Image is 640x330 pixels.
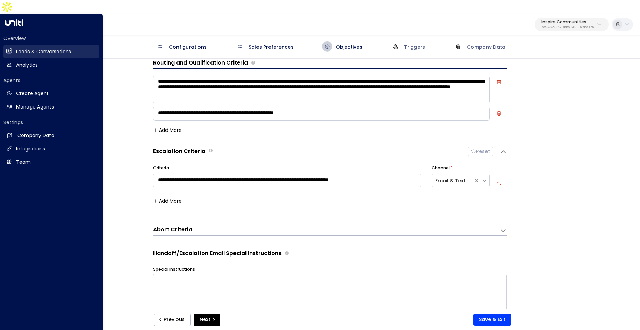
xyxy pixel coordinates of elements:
span: Define the scenarios in which the AI agent should escalate the conversation to human sales repres... [209,148,213,156]
a: Integrations [3,143,99,155]
h3: Escalation Criteria [153,148,205,156]
div: Escalation CriteriaDefine the scenarios in which the AI agent should escalate the conversation to... [153,147,507,158]
span: Define the criteria the agent uses to determine whether a lead is qualified for further actions l... [251,59,255,67]
p: 5ac0484e-0702-4bbb-8380-6168aea91a66 [541,26,595,29]
label: Channel [432,165,450,171]
a: Analytics [3,59,99,71]
h2: Create Agent [16,90,49,97]
button: Add More [153,198,182,204]
h3: Handoff/Escalation Email Special Instructions [153,249,282,258]
div: Escalation CriteriaDefine the scenarios in which the AI agent should escalate the conversation to... [153,158,507,212]
button: Inspire Communities5ac0484e-0702-4bbb-8380-6168aea91a66 [535,18,609,31]
span: Provide any specific instructions for the content of handoff or escalation emails. These notes gu... [285,249,289,258]
div: Abort CriteriaDefine the scenarios in which the AI agent should abort or terminate the conversati... [153,226,507,236]
h2: Team [16,159,31,166]
h3: Abort Criteria [153,226,192,234]
a: Team [3,156,99,169]
a: Company Data [3,129,99,142]
button: Next [194,314,220,326]
a: Manage Agents [3,101,99,113]
h3: Routing and Qualification Criteria [153,59,248,67]
h2: Company Data [17,132,54,139]
p: Inspire Communities [541,20,595,24]
h2: Overview [3,35,99,42]
label: Criteria [153,165,169,171]
h2: Manage Agents [16,103,54,111]
h2: Settings [3,119,99,126]
h2: Analytics [16,61,38,69]
span: Configurations [169,44,207,50]
span: Objectives [336,44,362,50]
h2: Integrations [16,145,45,152]
h2: Agents [3,77,99,84]
span: Company Data [467,44,505,50]
a: Create Agent [3,87,99,100]
span: Sales Preferences [249,44,294,50]
button: Save & Exit [473,314,511,326]
span: Triggers [404,44,425,50]
button: Add More [153,127,182,133]
label: Special Instructions [153,266,195,272]
h2: Leads & Conversations [16,48,71,55]
a: Leads & Conversations [3,45,99,58]
button: Previous [154,314,191,326]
